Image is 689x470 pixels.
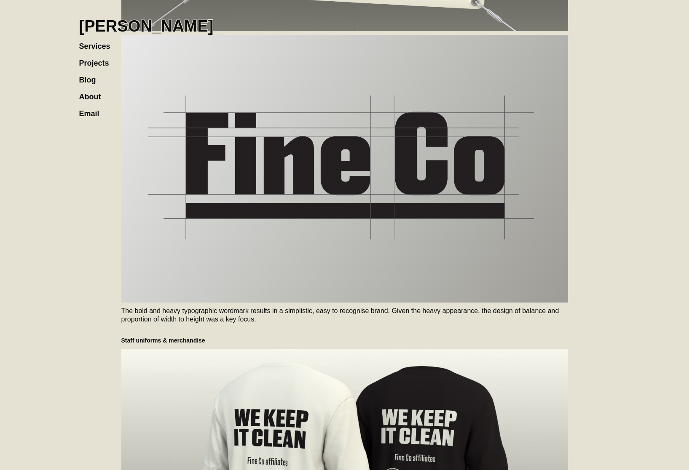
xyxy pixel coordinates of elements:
h1: [PERSON_NAME] [79,17,214,35]
a: Blog [79,67,105,84]
p: The bold and heavy typographic wordmark results in a simplistic, easy to recognise brand. Given t... [121,307,568,332]
h5: Staff uniforms & merchandise [121,336,568,345]
a: Email [79,101,108,118]
a: About [79,84,110,101]
a: home [79,8,214,35]
a: Projects [79,50,118,67]
a: Services [79,34,119,50]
